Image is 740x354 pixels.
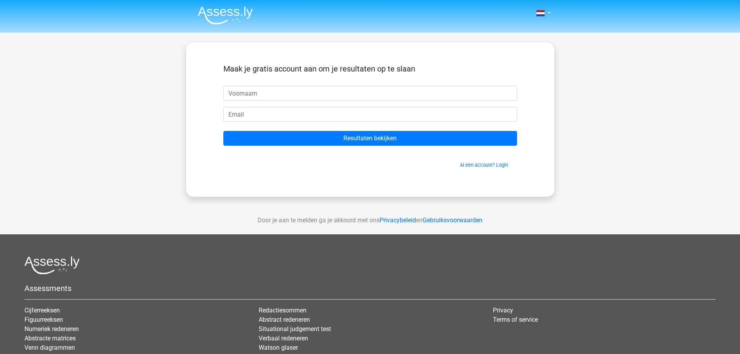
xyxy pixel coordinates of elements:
a: Redactiesommen [259,307,306,314]
a: Cijferreeksen [24,307,60,314]
input: Email [223,107,517,122]
a: Abstracte matrices [24,335,76,342]
h5: Assessments [24,284,716,293]
h5: Maak je gratis account aan om je resultaten op te slaan [223,64,517,73]
a: Figuurreeksen [24,316,63,323]
a: Gebruiksvoorwaarden [423,216,482,224]
a: Venn diagrammen [24,344,75,351]
a: Al een account? Login [460,162,508,168]
a: Watson glaser [259,344,298,351]
a: Privacy [493,307,513,314]
input: Resultaten bekijken [223,131,517,146]
a: Situational judgement test [259,325,331,333]
img: Assessly logo [24,256,80,274]
a: Numeriek redeneren [24,325,79,333]
a: Abstract redeneren [259,316,310,323]
input: Voornaam [223,86,517,101]
a: Privacybeleid [380,216,416,224]
img: Assessly [198,6,253,24]
a: Terms of service [493,316,538,323]
a: Verbaal redeneren [259,335,308,342]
